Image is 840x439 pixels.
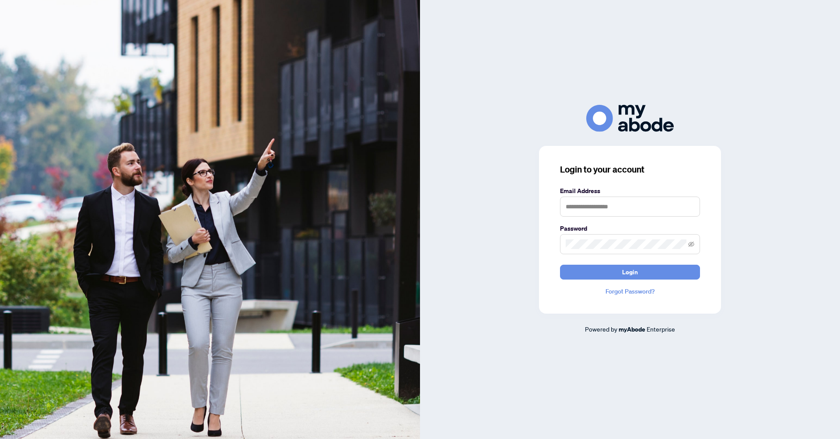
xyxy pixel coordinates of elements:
h3: Login to your account [560,163,700,176]
span: Enterprise [647,325,675,333]
span: Login [622,265,638,279]
label: Email Address [560,186,700,196]
label: Password [560,224,700,233]
button: Login [560,265,700,280]
span: Powered by [585,325,617,333]
span: eye-invisible [688,241,694,247]
img: ma-logo [586,105,674,131]
a: Forgot Password? [560,287,700,296]
a: myAbode [619,325,645,334]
